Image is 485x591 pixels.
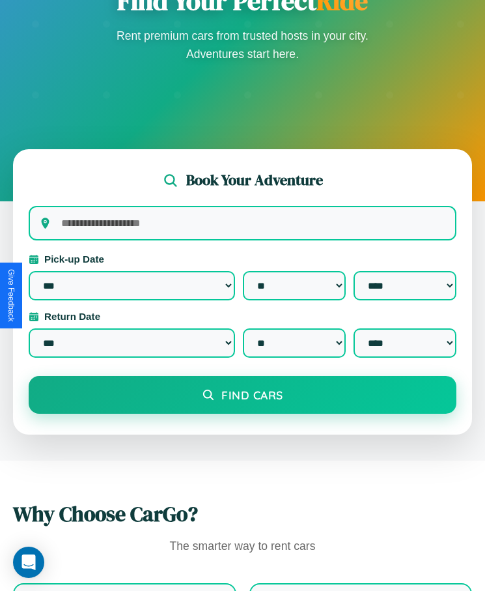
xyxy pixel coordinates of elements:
[13,536,472,557] p: The smarter way to rent cars
[113,27,373,63] p: Rent premium cars from trusted hosts in your city. Adventures start here.
[13,500,472,528] h2: Why Choose CarGo?
[29,253,456,265] label: Pick-up Date
[7,269,16,322] div: Give Feedback
[29,376,456,414] button: Find Cars
[186,170,323,190] h2: Book Your Adventure
[29,311,456,322] label: Return Date
[13,547,44,578] div: Open Intercom Messenger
